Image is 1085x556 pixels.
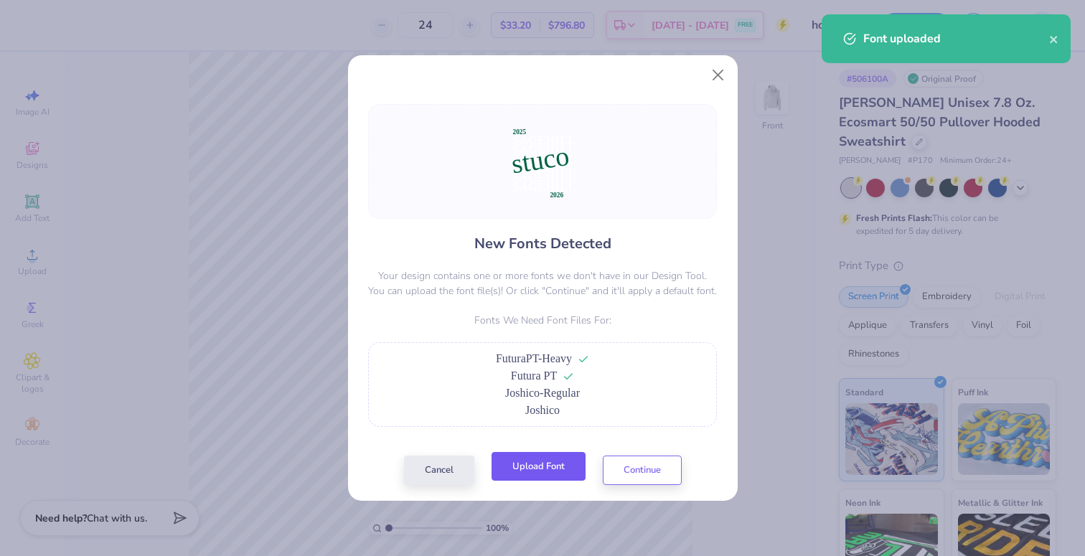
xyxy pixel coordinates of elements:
div: Font uploaded [863,30,1049,47]
button: Continue [603,456,682,485]
span: Futura PT [511,369,557,382]
button: close [1049,30,1059,47]
span: FuturaPT-Heavy [496,352,572,364]
button: Close [704,62,731,89]
button: Cancel [404,456,474,485]
p: Fonts We Need Font Files For: [368,313,717,328]
span: Joshico [525,404,560,416]
button: Upload Font [492,452,586,481]
p: Your design contains one or more fonts we don't have in our Design Tool. You can upload the font ... [368,268,717,298]
span: Joshico-Regular [505,387,580,399]
h4: New Fonts Detected [474,233,611,254]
